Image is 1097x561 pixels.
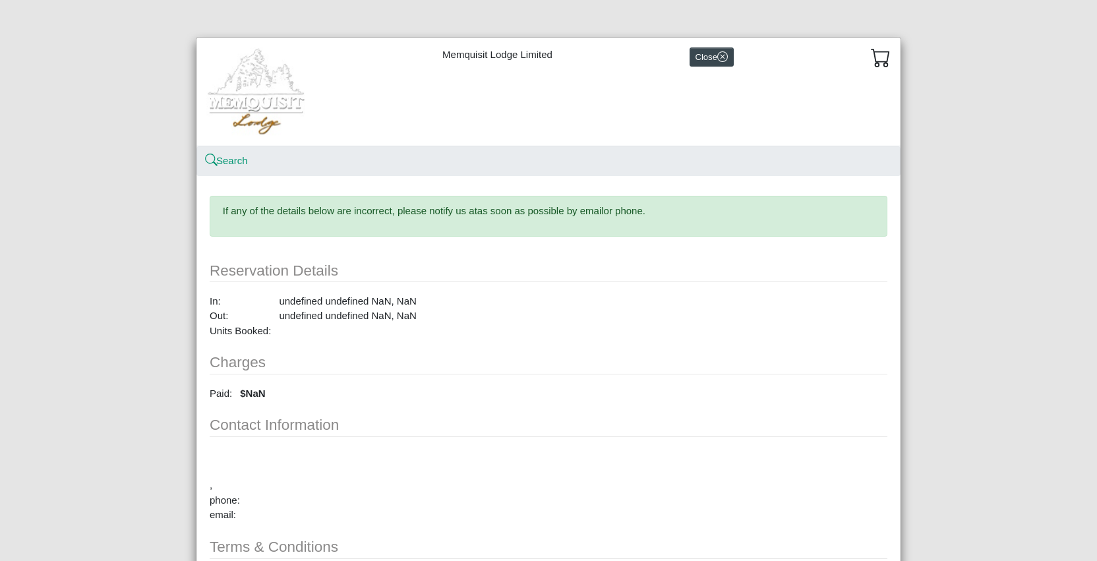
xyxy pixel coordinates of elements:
[210,479,212,490] span: ,
[210,414,887,437] div: Contact Information
[210,536,887,559] div: Terms & Conditions
[210,294,271,309] td: In:
[690,47,734,67] button: Closex circle
[271,294,416,309] td: undefined undefined NaN, NaN
[210,386,232,401] td: Paid:
[717,51,728,62] svg: x circle
[210,351,887,374] div: Charges
[210,324,271,339] td: Units Booked:
[223,204,875,219] p: If any of the details below are incorrect, please notify us at as soon as possible by email or ph...
[196,38,901,146] div: Memquisit Lodge Limited
[210,309,271,324] td: Out:
[240,388,265,399] strong: $NaN
[206,156,216,165] svg: search
[271,309,416,324] td: undefined undefined NaN, NaN
[210,260,887,283] div: Reservation Details
[871,47,891,67] svg: cart
[210,494,240,506] span: phone:
[210,401,887,523] fieldset: email:
[206,47,305,135] img: a668105c-f44d-453b-bb41-9b53971a8661.jpg
[206,155,248,166] a: searchSearch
